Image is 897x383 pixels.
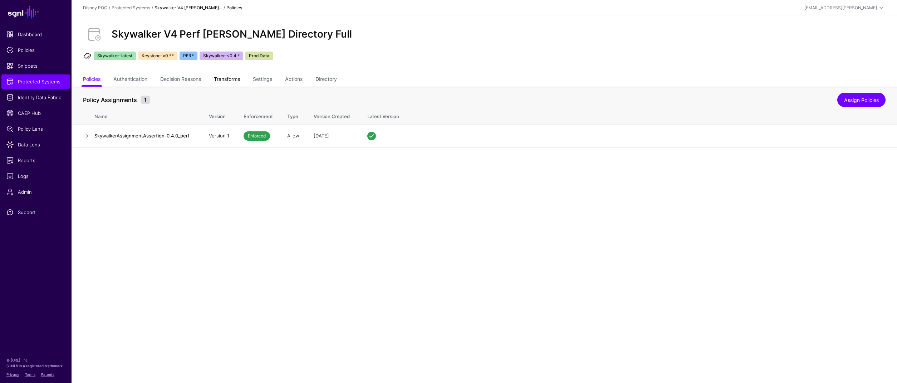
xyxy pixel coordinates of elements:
[6,173,65,180] span: Logs
[1,137,70,152] a: Data Lens
[244,131,270,141] span: Enforced
[1,59,70,73] a: Snippets
[202,106,236,125] th: Version
[6,188,65,195] span: Admin
[41,372,54,377] a: Patents
[6,78,65,85] span: Protected Systems
[360,106,897,125] th: Latest Version
[6,94,65,101] span: Identity Data Fabric
[6,157,65,164] span: Reports
[81,96,139,104] span: Policy Assignments
[314,133,329,139] span: [DATE]
[83,5,107,10] a: Disney POC
[202,125,236,147] td: Version 1
[1,106,70,120] a: CAEP Hub
[141,96,150,104] small: 1
[112,28,352,40] h2: Skywalker V4 Perf [PERSON_NAME] Directory Full
[280,106,307,125] th: Type
[155,5,222,10] strong: Skywalker V4 [PERSON_NAME]...
[113,73,147,87] a: Authentication
[1,74,70,89] a: Protected Systems
[1,153,70,168] a: Reports
[1,27,70,42] a: Dashboard
[1,43,70,57] a: Policies
[253,73,272,87] a: Settings
[280,125,307,147] td: Allow
[285,73,303,87] a: Actions
[6,363,65,369] p: SGNL® is a registered trademark
[6,372,19,377] a: Privacy
[6,31,65,38] span: Dashboard
[1,185,70,199] a: Admin
[94,52,136,60] span: Skywalker-latest
[222,5,226,11] div: /
[6,125,65,132] span: Policy Lens
[6,110,65,117] span: CAEP Hub
[112,5,150,10] a: Protected Systems
[307,106,360,125] th: Version Created
[1,122,70,136] a: Policy Lens
[6,62,65,69] span: Snippets
[160,73,201,87] a: Decision Reasons
[200,52,243,60] span: Skywalker-v0.4.*
[245,52,273,60] span: Prod Data
[804,5,877,11] div: [EMAIL_ADDRESS][PERSON_NAME]
[236,106,280,125] th: Enforcement
[315,73,337,87] a: Directory
[214,73,240,87] a: Transforms
[107,5,112,11] div: /
[6,141,65,148] span: Data Lens
[150,5,155,11] div: /
[6,47,65,54] span: Policies
[226,5,242,10] strong: Policies
[94,132,195,139] h4: SkywalkerAssignmentAssertion-0.4.0_perf
[1,169,70,183] a: Logs
[4,4,67,20] a: SGNL
[6,357,65,363] p: © [URL], Inc
[94,106,202,125] th: Name
[83,73,101,87] a: Policies
[1,90,70,105] a: Identity Data Fabric
[25,372,35,377] a: Terms
[138,52,177,60] span: Keystone-v0.*.*
[6,209,65,216] span: Support
[837,93,886,107] a: Assign Policies
[180,52,197,60] span: PERF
